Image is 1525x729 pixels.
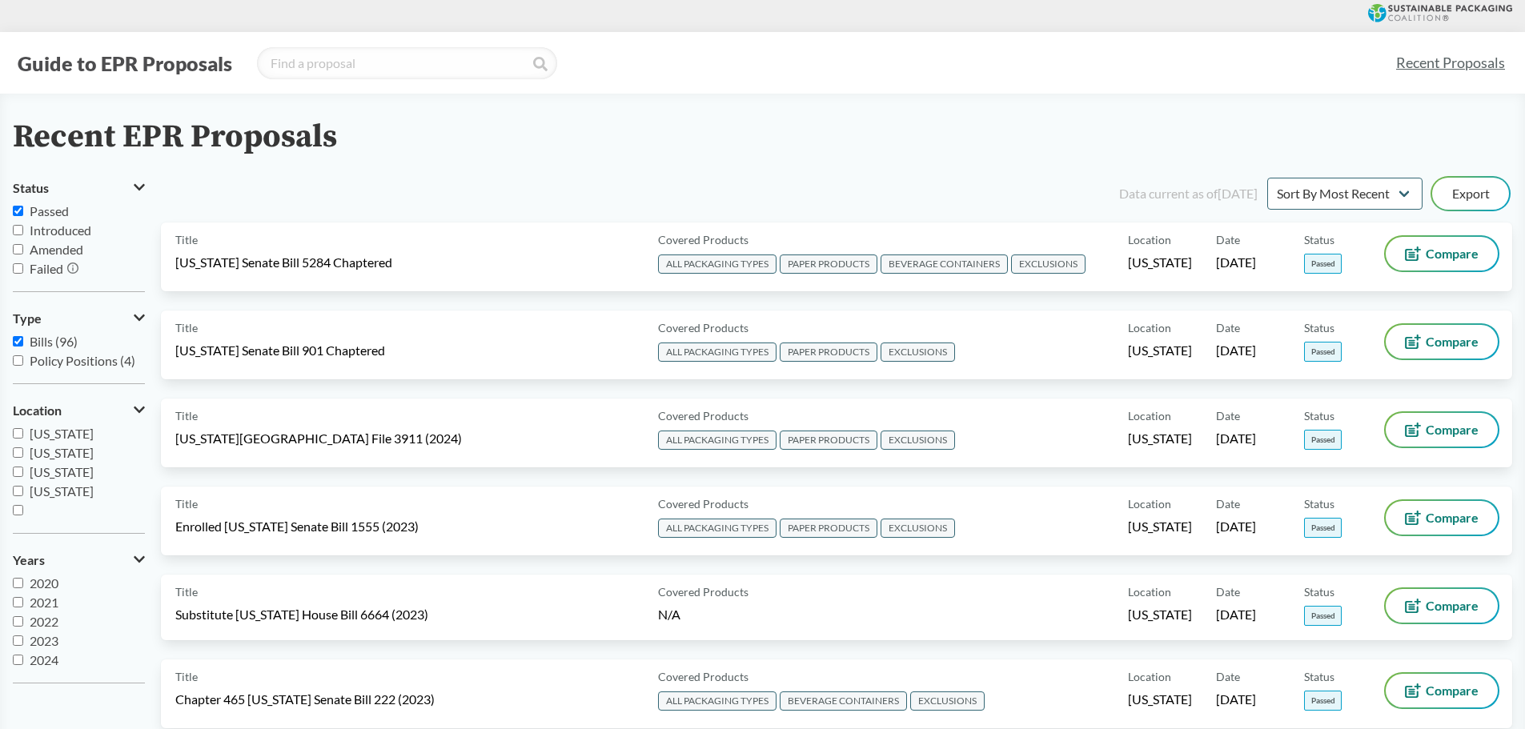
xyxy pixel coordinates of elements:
[1386,501,1498,535] button: Compare
[658,431,777,450] span: ALL PACKAGING TYPES
[881,519,955,538] span: EXCLUSIONS
[658,607,680,622] span: N/A
[1216,518,1256,535] span: [DATE]
[1128,319,1171,336] span: Location
[175,342,385,359] span: [US_STATE] Senate Bill 901 Chaptered
[13,467,23,477] input: [US_STATE]
[13,305,145,332] button: Type
[13,597,23,607] input: 2021
[175,319,198,336] span: Title
[1216,583,1240,600] span: Date
[1426,335,1479,348] span: Compare
[1216,691,1256,708] span: [DATE]
[1426,599,1479,612] span: Compare
[1386,325,1498,358] button: Compare
[30,353,135,368] span: Policy Positions (4)
[1216,430,1256,447] span: [DATE]
[1426,684,1479,697] span: Compare
[13,50,237,76] button: Guide to EPR Proposals
[910,691,985,711] span: EXCLUSIONS
[175,254,392,271] span: [US_STATE] Senate Bill 5284 Chaptered
[30,426,94,441] span: [US_STATE]
[658,519,777,538] span: ALL PACKAGING TYPES
[1304,254,1342,274] span: Passed
[1304,606,1342,626] span: Passed
[1216,407,1240,424] span: Date
[13,311,42,326] span: Type
[30,203,69,218] span: Passed
[780,254,877,274] span: PAPER PRODUCTS
[1216,668,1240,685] span: Date
[1216,495,1240,512] span: Date
[30,242,83,257] span: Amended
[30,464,94,479] span: [US_STATE]
[30,222,91,238] span: Introduced
[13,355,23,366] input: Policy Positions (4)
[13,655,23,665] input: 2024
[1128,518,1192,535] span: [US_STATE]
[1119,184,1258,203] div: Data current as of [DATE]
[658,342,777,362] span: ALL PACKAGING TYPES
[780,691,907,711] span: BEVERAGE CONTAINERS
[175,668,198,685] span: Title
[13,263,23,274] input: Failed
[13,505,23,515] input: [GEOGRAPHIC_DATA]
[175,430,462,447] span: [US_STATE][GEOGRAPHIC_DATA] File 3911 (2024)
[30,614,58,629] span: 2022
[1389,45,1512,81] a: Recent Proposals
[30,595,58,610] span: 2021
[658,231,748,248] span: Covered Products
[1304,691,1342,711] span: Passed
[1128,254,1192,271] span: [US_STATE]
[780,431,877,450] span: PAPER PRODUCTS
[13,547,145,574] button: Years
[1011,254,1086,274] span: EXCLUSIONS
[30,575,58,591] span: 2020
[658,495,748,512] span: Covered Products
[13,578,23,588] input: 2020
[1304,231,1334,248] span: Status
[13,635,23,646] input: 2023
[1426,423,1479,436] span: Compare
[1216,606,1256,623] span: [DATE]
[1128,407,1171,424] span: Location
[13,553,45,567] span: Years
[1128,691,1192,708] span: [US_STATE]
[881,431,955,450] span: EXCLUSIONS
[658,319,748,336] span: Covered Products
[1128,583,1171,600] span: Location
[175,495,198,512] span: Title
[30,445,94,460] span: [US_STATE]
[1304,668,1334,685] span: Status
[1128,231,1171,248] span: Location
[13,225,23,235] input: Introduced
[13,206,23,216] input: Passed
[1386,237,1498,270] button: Compare
[780,519,877,538] span: PAPER PRODUCTS
[13,428,23,439] input: [US_STATE]
[13,181,49,195] span: Status
[1432,178,1509,210] button: Export
[1426,511,1479,524] span: Compare
[1216,254,1256,271] span: [DATE]
[1426,247,1479,260] span: Compare
[1128,495,1171,512] span: Location
[30,483,94,499] span: [US_STATE]
[1216,231,1240,248] span: Date
[1304,319,1334,336] span: Status
[13,486,23,496] input: [US_STATE]
[1216,319,1240,336] span: Date
[1128,430,1192,447] span: [US_STATE]
[1304,583,1334,600] span: Status
[1216,342,1256,359] span: [DATE]
[1386,589,1498,623] button: Compare
[30,652,58,667] span: 2024
[30,334,78,349] span: Bills (96)
[658,254,777,274] span: ALL PACKAGING TYPES
[30,633,58,648] span: 2023
[257,47,557,79] input: Find a proposal
[175,518,419,535] span: Enrolled [US_STATE] Senate Bill 1555 (2023)
[881,254,1008,274] span: BEVERAGE CONTAINERS
[13,397,145,424] button: Location
[30,261,63,276] span: Failed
